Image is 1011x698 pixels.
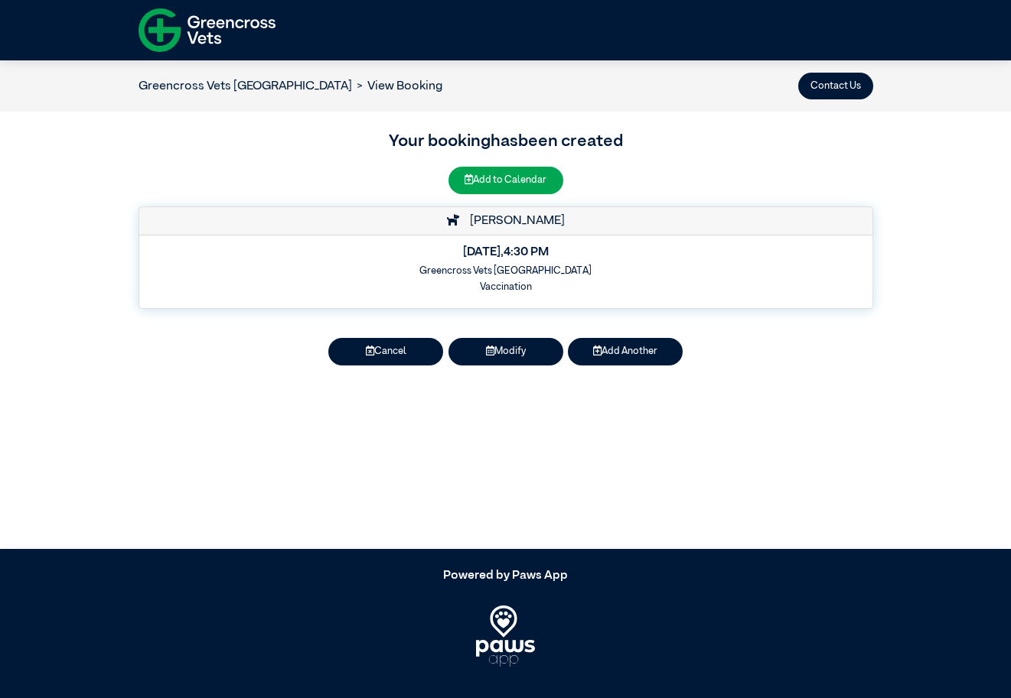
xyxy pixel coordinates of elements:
button: Add Another [568,338,683,365]
h3: Your booking has been created [139,129,873,155]
h5: [DATE] , 4:30 PM [148,245,862,260]
h6: Vaccination [148,281,862,293]
button: Contact Us [798,73,873,99]
li: View Booking [352,77,443,96]
img: PawsApp [476,605,535,667]
img: f-logo [139,4,276,57]
nav: breadcrumb [139,77,443,96]
span: [PERSON_NAME] [462,215,565,227]
h5: Powered by Paws App [139,569,873,583]
button: Cancel [328,338,443,365]
button: Modify [448,338,563,365]
h6: Greencross Vets [GEOGRAPHIC_DATA] [148,265,862,277]
button: Add to Calendar [448,167,563,193]
a: Greencross Vets [GEOGRAPHIC_DATA] [139,80,352,93]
